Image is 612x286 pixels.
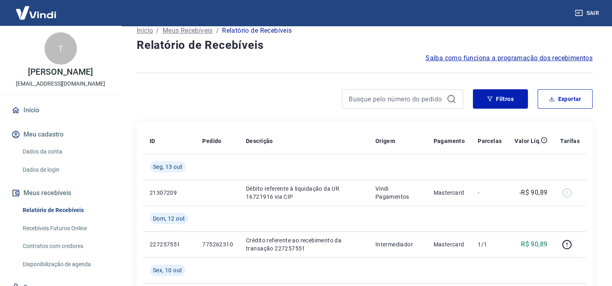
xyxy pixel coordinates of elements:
a: Relatório de Recebíveis [19,202,111,219]
p: -R$ 90,89 [519,188,548,198]
p: ID [150,137,155,145]
p: R$ 90,89 [521,240,547,249]
button: Meu cadastro [10,126,111,143]
span: Dom, 12 out [153,214,185,223]
a: Recebíveis Futuros Online [19,220,111,237]
p: 21307209 [150,189,189,197]
a: Início [10,101,111,119]
p: Débito referente à liquidação da UR 16721916 via CIP [246,185,362,201]
p: Mastercard [433,189,465,197]
p: Intermediador [375,240,421,248]
p: 775262310 [202,240,233,248]
a: Disponibilização de agenda [19,256,111,273]
img: Vindi [10,0,62,25]
a: Saiba como funciona a programação dos recebimentos [426,53,593,63]
button: Exportar [538,89,593,109]
p: Parcelas [478,137,502,145]
a: Início [137,26,153,36]
p: [EMAIL_ADDRESS][DOMAIN_NAME] [16,80,105,88]
p: Vindi Pagamentos [375,185,421,201]
span: Sex, 10 out [153,266,182,274]
p: Pagamento [433,137,465,145]
p: Pedido [202,137,221,145]
p: [PERSON_NAME] [28,68,93,76]
a: Meus Recebíveis [163,26,213,36]
a: Dados da conta [19,143,111,160]
p: Valor Líq. [515,137,541,145]
p: - [478,189,502,197]
h4: Relatório de Recebíveis [137,37,593,53]
button: Sair [573,6,602,21]
a: Dados de login [19,162,111,178]
input: Busque pelo número do pedido [349,93,443,105]
span: Seg, 13 out [153,163,182,171]
p: Crédito referente ao recebimento da transação 227257551 [246,236,362,252]
p: Descrição [246,137,273,145]
div: T [44,32,77,65]
p: 1/1 [478,240,502,248]
a: Contratos com credores [19,238,111,254]
p: Mastercard [433,240,465,248]
p: Origem [375,137,395,145]
p: Relatório de Recebíveis [222,26,292,36]
button: Meus recebíveis [10,184,111,202]
p: / [156,26,159,36]
p: Tarifas [560,137,580,145]
p: 227257551 [150,240,189,248]
button: Filtros [473,89,528,109]
p: / [216,26,219,36]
